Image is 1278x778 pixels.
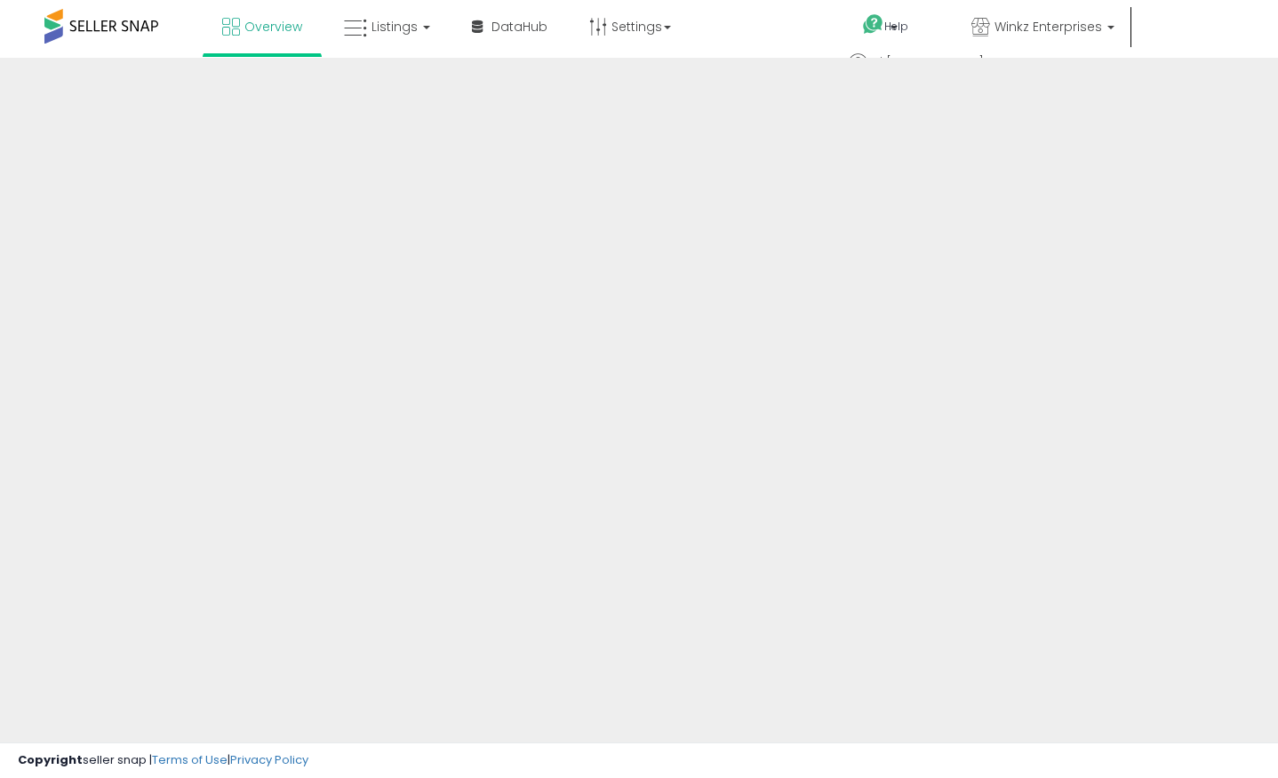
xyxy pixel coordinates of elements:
[491,18,547,36] span: DataHub
[18,752,308,769] div: seller snap | |
[244,18,302,36] span: Overview
[872,53,984,71] span: Hi [PERSON_NAME]
[230,751,308,768] a: Privacy Policy
[994,18,1102,36] span: Winkz Enterprises
[371,18,418,36] span: Listings
[884,19,908,34] span: Help
[849,53,996,89] a: Hi [PERSON_NAME]
[152,751,228,768] a: Terms of Use
[862,13,884,36] i: Get Help
[18,751,83,768] strong: Copyright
